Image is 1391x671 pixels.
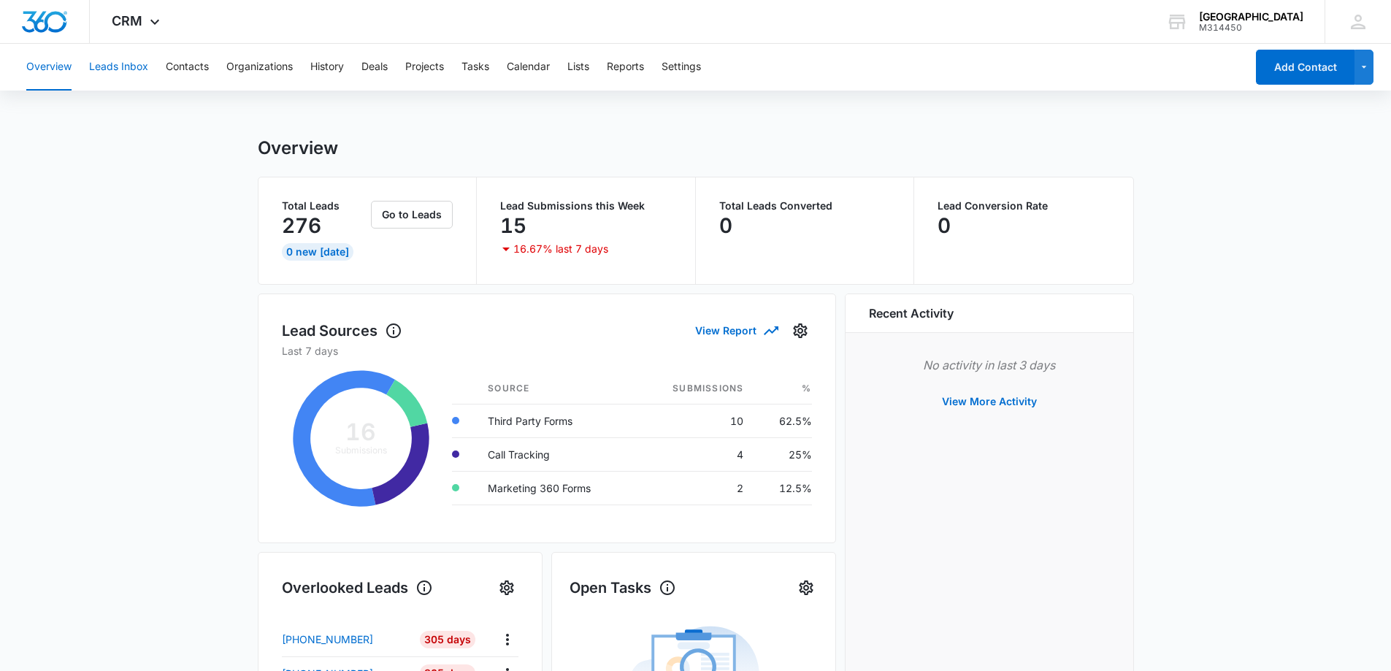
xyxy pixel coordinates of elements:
p: 0 [938,214,951,237]
p: Total Leads [282,201,369,211]
th: Submissions [636,373,755,404]
p: No activity in last 3 days [869,356,1110,374]
p: 15 [500,214,526,237]
p: Lead Submissions this Week [500,201,672,211]
p: 276 [282,214,321,237]
button: Tasks [461,44,489,91]
button: Projects [405,44,444,91]
button: Overview [26,44,72,91]
button: Calendar [507,44,550,91]
button: Actions [496,628,518,651]
td: 10 [636,404,755,437]
a: Go to Leads [371,208,453,221]
p: Total Leads Converted [719,201,891,211]
button: Deals [361,44,388,91]
h1: Overlooked Leads [282,577,433,599]
div: 305 Days [420,631,475,648]
p: 0 [719,214,732,237]
td: Call Tracking [476,437,636,471]
button: Reports [607,44,644,91]
h1: Open Tasks [570,577,676,599]
button: Settings [495,576,518,599]
button: View Report [695,318,777,343]
th: Source [476,373,636,404]
div: 0 New [DATE] [282,243,353,261]
button: Settings [794,576,818,599]
h1: Overview [258,137,338,159]
h6: Recent Activity [869,304,954,322]
td: Third Party Forms [476,404,636,437]
button: Settings [789,319,812,342]
td: 2 [636,471,755,505]
button: Lists [567,44,589,91]
button: Go to Leads [371,201,453,229]
button: History [310,44,344,91]
td: Marketing 360 Forms [476,471,636,505]
a: [PHONE_NUMBER] [282,632,410,647]
div: account id [1199,23,1303,33]
h1: Lead Sources [282,320,402,342]
button: Leads Inbox [89,44,148,91]
span: CRM [112,13,142,28]
p: Lead Conversion Rate [938,201,1110,211]
td: 62.5% [755,404,811,437]
button: Add Contact [1256,50,1354,85]
div: account name [1199,11,1303,23]
button: Settings [662,44,701,91]
th: % [755,373,811,404]
button: View More Activity [927,384,1051,419]
p: 16.67% last 7 days [513,244,608,254]
td: 4 [636,437,755,471]
button: Organizations [226,44,293,91]
td: 25% [755,437,811,471]
td: 12.5% [755,471,811,505]
button: Contacts [166,44,209,91]
p: [PHONE_NUMBER] [282,632,373,647]
p: Last 7 days [282,343,812,358]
